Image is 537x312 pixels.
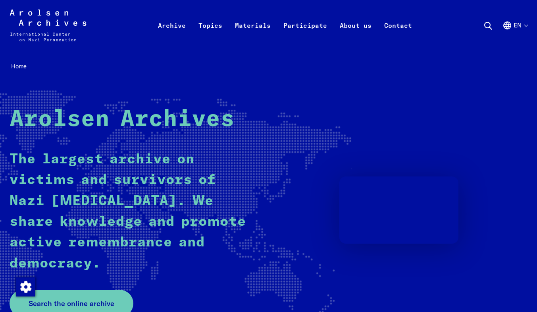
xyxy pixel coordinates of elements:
[192,19,229,51] a: Topics
[277,19,333,51] a: Participate
[152,10,418,41] nav: Primary
[29,298,114,309] span: Search the online archive
[229,19,277,51] a: Materials
[152,19,192,51] a: Archive
[10,60,527,72] nav: Breadcrumb
[333,19,378,51] a: About us
[16,277,35,296] img: Change consent
[11,62,27,70] span: Home
[378,19,418,51] a: Contact
[10,108,235,131] strong: Arolsen Archives
[502,21,527,49] button: English, language selection
[10,149,254,274] p: The largest archive on victims and survivors of Nazi [MEDICAL_DATA]. We share knowledge and promo...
